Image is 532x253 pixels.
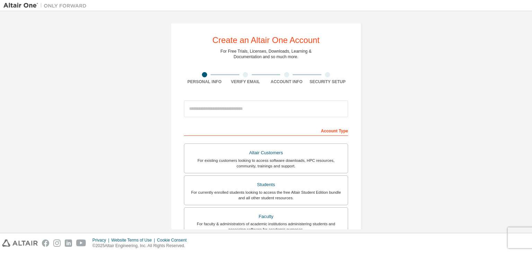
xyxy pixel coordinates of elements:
[188,158,344,169] div: For existing customers looking to access software downloads, HPC resources, community, trainings ...
[188,190,344,201] div: For currently enrolled students looking to access the free Altair Student Edition bundle and all ...
[188,148,344,158] div: Altair Customers
[157,237,190,243] div: Cookie Consent
[111,237,157,243] div: Website Terms of Use
[307,79,348,85] div: Security Setup
[221,49,312,60] div: For Free Trials, Licenses, Downloads, Learning & Documentation and so much more.
[92,243,191,249] p: © 2025 Altair Engineering, Inc. All Rights Reserved.
[2,239,38,247] img: altair_logo.svg
[184,79,225,85] div: Personal Info
[3,2,90,9] img: Altair One
[188,180,344,190] div: Students
[53,239,61,247] img: instagram.svg
[92,237,111,243] div: Privacy
[76,239,86,247] img: youtube.svg
[188,221,344,232] div: For faculty & administrators of academic institutions administering students and accessing softwa...
[212,36,320,44] div: Create an Altair One Account
[42,239,49,247] img: facebook.svg
[225,79,266,85] div: Verify Email
[266,79,307,85] div: Account Info
[188,212,344,221] div: Faculty
[65,239,72,247] img: linkedin.svg
[184,125,348,136] div: Account Type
